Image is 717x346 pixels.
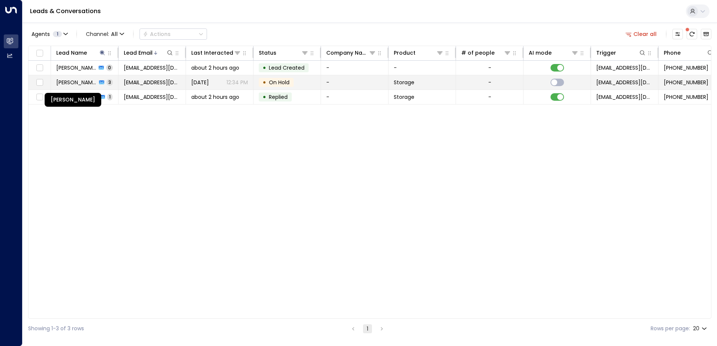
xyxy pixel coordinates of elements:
[269,79,289,86] span: On Hold
[191,64,239,72] span: about 2 hours ago
[596,48,616,57] div: Trigger
[269,93,288,101] span: Replied
[363,324,372,333] button: page 1
[31,31,50,37] span: Agents
[529,48,552,57] div: AI mode
[56,48,87,57] div: Lead Name
[596,93,653,101] span: leads@space-station.co.uk
[56,64,96,72] span: Jeanette Bramham
[83,29,127,39] span: Channel:
[664,79,708,86] span: +447552685088
[28,325,84,333] div: Showing 1-3 of 3 rows
[321,61,388,75] td: -
[664,93,708,101] span: +447552685088
[394,93,414,101] span: Storage
[394,79,414,86] span: Storage
[30,7,101,15] a: Leads & Conversations
[488,93,491,101] div: -
[191,93,239,101] span: about 2 hours ago
[672,29,683,39] button: Customize
[262,61,266,74] div: •
[664,48,714,57] div: Phone
[191,48,233,57] div: Last Interacted
[35,49,44,58] span: Toggle select all
[56,48,106,57] div: Lead Name
[596,79,653,86] span: leads@space-station.co.uk
[269,64,304,72] span: Lead Created
[35,92,44,102] span: Toggle select row
[488,79,491,86] div: -
[321,90,388,104] td: -
[53,31,62,37] span: 1
[139,28,207,40] div: Button group with a nested menu
[596,48,646,57] div: Trigger
[107,94,112,100] span: 1
[143,31,171,37] div: Actions
[701,29,711,39] button: Archived Leads
[664,48,681,57] div: Phone
[687,29,697,39] span: There are new threads available. Refresh the grid to view the latest updates.
[28,29,70,39] button: Agents1
[191,79,209,86] span: Sep 22, 2025
[259,48,309,57] div: Status
[348,324,387,333] nav: pagination navigation
[262,91,266,103] div: •
[394,48,415,57] div: Product
[651,325,690,333] label: Rows per page:
[226,79,248,86] p: 12:34 PM
[111,31,118,37] span: All
[45,93,101,107] div: [PERSON_NAME]
[191,48,241,57] div: Last Interacted
[56,79,97,86] span: Jeanette Bramham
[124,48,153,57] div: Lead Email
[106,79,113,85] span: 3
[664,64,708,72] span: +447552685088
[124,48,174,57] div: Lead Email
[124,93,180,101] span: nettinoo@hotmail.co.uk
[35,63,44,73] span: Toggle select row
[321,75,388,89] td: -
[326,48,376,57] div: Company Name
[693,323,708,334] div: 20
[388,61,456,75] td: -
[83,29,127,39] button: Channel:All
[124,64,180,72] span: nettinoo@hotmail.co.uk
[461,48,511,57] div: # of people
[35,78,44,87] span: Toggle select row
[124,79,180,86] span: nettinoo@hotmail.co.uk
[262,76,266,89] div: •
[596,64,653,72] span: leads@space-station.co.uk
[622,29,660,39] button: Clear all
[394,48,444,57] div: Product
[529,48,579,57] div: AI mode
[461,48,495,57] div: # of people
[139,28,207,40] button: Actions
[326,48,369,57] div: Company Name
[488,64,491,72] div: -
[106,64,113,71] span: 0
[259,48,276,57] div: Status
